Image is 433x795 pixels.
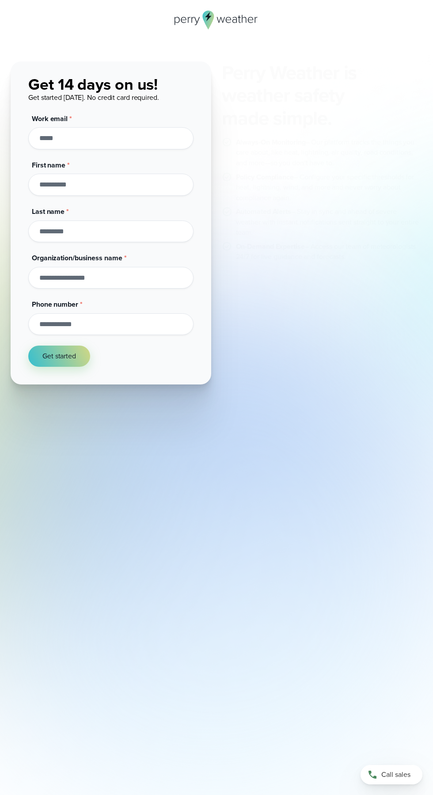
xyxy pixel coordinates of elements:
[42,351,76,361] span: Get started
[381,769,410,780] span: Call sales
[32,160,65,170] span: First name
[32,206,65,217] span: Last name
[28,72,158,96] span: Get 14 days on us!
[28,346,90,367] button: Get started
[32,299,78,309] span: Phone number
[361,765,422,784] a: Call sales
[32,114,68,124] span: Work email
[32,253,122,263] span: Organization/business name
[28,92,159,103] span: Get started [DATE]. No credit card required.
